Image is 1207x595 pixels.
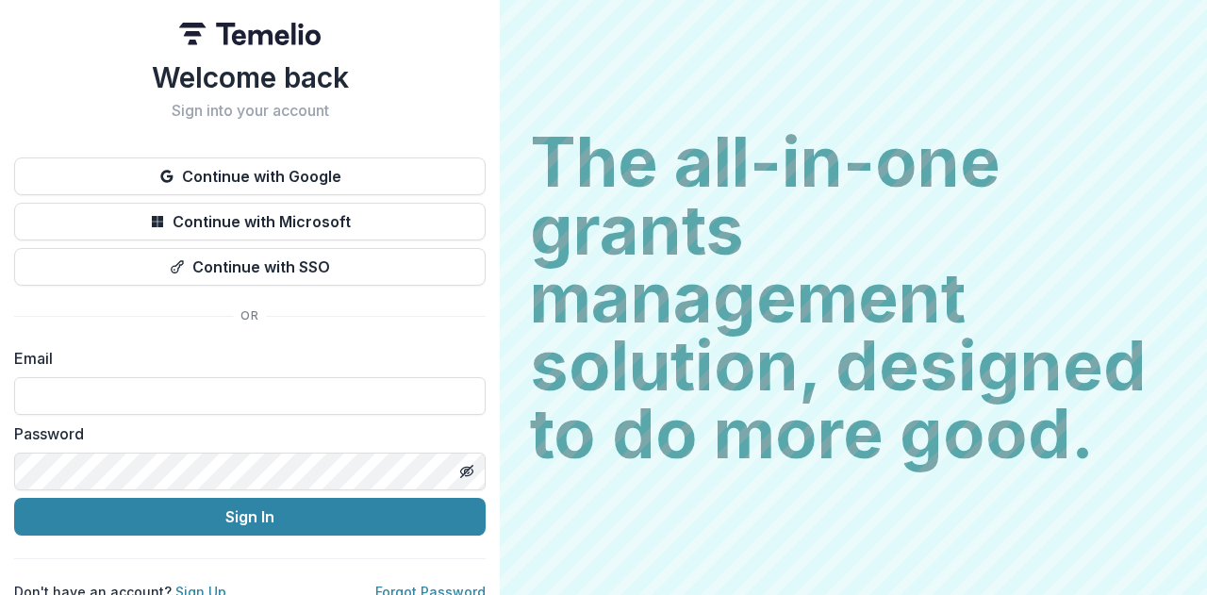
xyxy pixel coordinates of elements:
[452,456,482,487] button: Toggle password visibility
[14,498,486,536] button: Sign In
[14,203,486,240] button: Continue with Microsoft
[179,23,321,45] img: Temelio
[14,422,474,445] label: Password
[14,347,474,370] label: Email
[14,248,486,286] button: Continue with SSO
[14,60,486,94] h1: Welcome back
[14,102,486,120] h2: Sign into your account
[14,157,486,195] button: Continue with Google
